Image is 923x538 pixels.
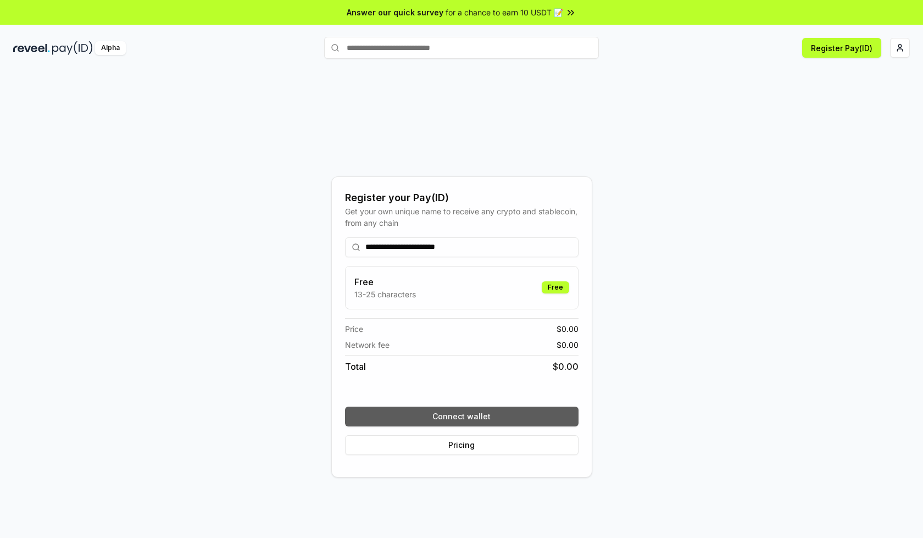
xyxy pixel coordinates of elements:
span: Total [345,360,366,373]
span: for a chance to earn 10 USDT 📝 [446,7,563,18]
span: $ 0.00 [557,323,579,335]
button: Pricing [345,435,579,455]
span: Answer our quick survey [347,7,443,18]
button: Connect wallet [345,407,579,426]
img: pay_id [52,41,93,55]
div: Get your own unique name to receive any crypto and stablecoin, from any chain [345,206,579,229]
span: $ 0.00 [557,339,579,351]
img: reveel_dark [13,41,50,55]
div: Alpha [95,41,126,55]
button: Register Pay(ID) [802,38,881,58]
span: Network fee [345,339,390,351]
span: $ 0.00 [553,360,579,373]
p: 13-25 characters [354,289,416,300]
h3: Free [354,275,416,289]
div: Register your Pay(ID) [345,190,579,206]
span: Price [345,323,363,335]
div: Free [542,281,569,293]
